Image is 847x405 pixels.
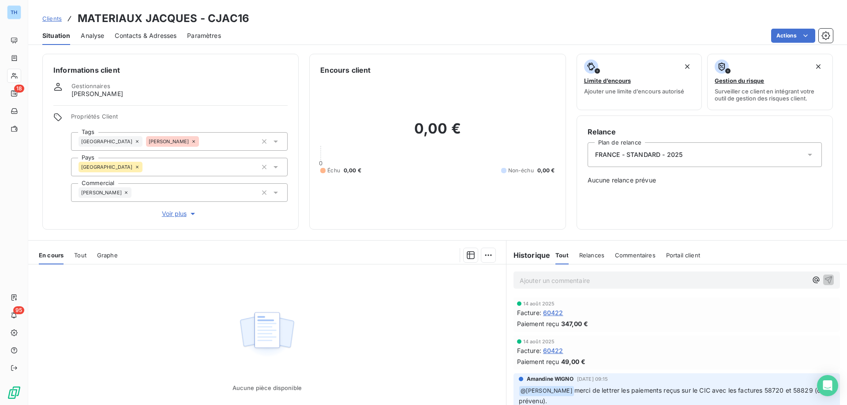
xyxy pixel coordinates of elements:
[7,86,21,100] a: 18
[14,85,24,93] span: 18
[561,319,588,328] span: 347,00 €
[7,386,21,400] img: Logo LeanPay
[615,252,656,259] span: Commentaires
[595,150,683,159] span: FRANCE - STANDARD - 2025
[579,252,604,259] span: Relances
[320,65,371,75] h6: Encours client
[519,386,835,405] span: merci de lettrer les paiements reçus sur le CIC avec les factures 58720 et 58829 (client prévenu).
[537,167,555,175] span: 0,00 €
[81,139,133,144] span: [GEOGRAPHIC_DATA]
[115,31,176,40] span: Contacts & Adresses
[39,252,64,259] span: En cours
[588,176,822,185] span: Aucune relance prévue
[320,120,555,146] h2: 0,00 €
[81,190,122,195] span: [PERSON_NAME]
[527,375,573,383] span: Amandine WIGNO
[707,54,833,110] button: Gestion du risqueSurveiller ce client en intégrant votre outil de gestion des risques client.
[555,252,569,259] span: Tout
[508,167,534,175] span: Non-échu
[715,77,764,84] span: Gestion du risque
[42,14,62,23] a: Clients
[577,54,702,110] button: Limite d’encoursAjouter une limite d’encours autorisé
[53,65,288,75] h6: Informations client
[199,137,206,145] input: Ajouter une valeur
[319,160,322,167] span: 0
[74,252,86,259] span: Tout
[577,376,608,382] span: [DATE] 09:15
[517,346,541,355] span: Facture :
[78,11,249,26] h3: MATERIAUX JACQUES - CJAC16
[149,139,189,144] span: [PERSON_NAME]
[771,29,815,43] button: Actions
[588,126,822,137] h6: Relance
[131,189,139,197] input: Ajouter une valeur
[81,164,133,170] span: [GEOGRAPHIC_DATA]
[517,319,559,328] span: Paiement reçu
[584,77,631,84] span: Limite d’encours
[561,357,585,366] span: 49,00 €
[162,209,197,218] span: Voir plus
[519,386,574,396] span: @ [PERSON_NAME]
[817,375,838,396] div: Open Intercom Messenger
[13,306,24,314] span: 95
[142,163,150,171] input: Ajouter une valeur
[517,308,541,317] span: Facture :
[344,167,361,175] span: 0,00 €
[715,88,825,102] span: Surveiller ce client en intégrant votre outil de gestion des risques client.
[327,167,340,175] span: Échu
[517,357,559,366] span: Paiement reçu
[71,89,123,98] span: [PERSON_NAME]
[232,384,302,391] span: Aucune pièce disponible
[523,339,555,344] span: 14 août 2025
[666,252,700,259] span: Portail client
[42,31,70,40] span: Situation
[71,82,110,89] span: Gestionnaires
[71,209,288,219] button: Voir plus
[584,88,684,95] span: Ajouter une limite d’encours autorisé
[97,252,118,259] span: Graphe
[239,307,295,362] img: Empty state
[81,31,104,40] span: Analyse
[42,15,62,22] span: Clients
[523,301,555,306] span: 14 août 2025
[187,31,221,40] span: Paramètres
[543,308,563,317] span: 60422
[506,250,551,260] h6: Historique
[71,113,288,125] span: Propriétés Client
[543,346,563,355] span: 60422
[7,5,21,19] div: TH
